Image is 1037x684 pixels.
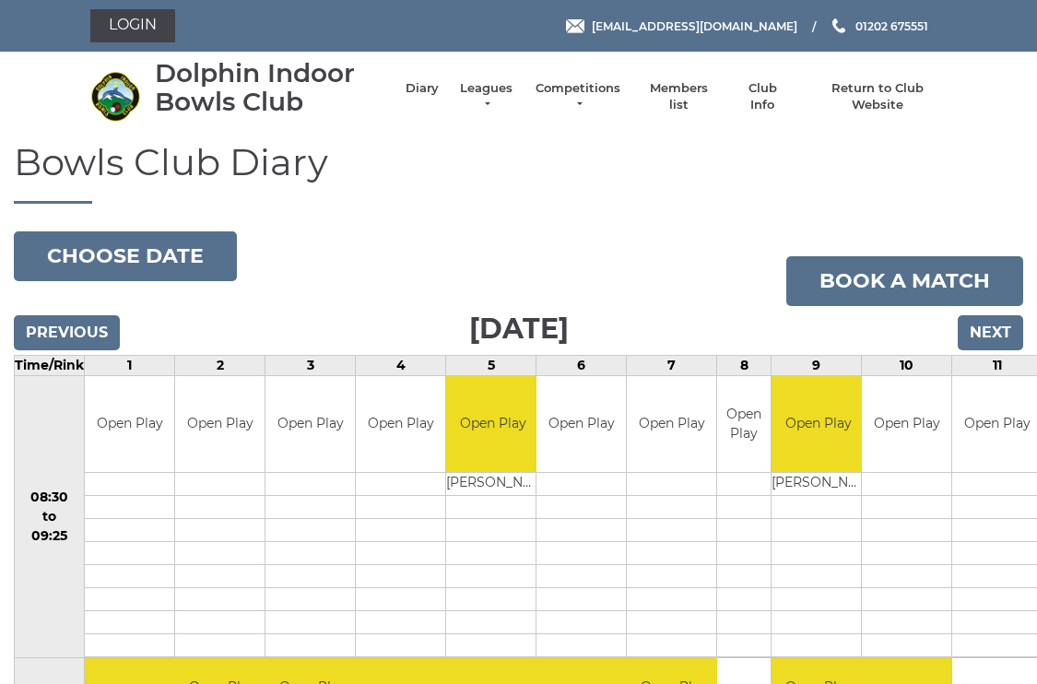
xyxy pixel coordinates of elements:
[772,355,862,375] td: 9
[566,18,797,35] a: Email [EMAIL_ADDRESS][DOMAIN_NAME]
[446,376,539,473] td: Open Play
[85,355,175,375] td: 1
[862,355,952,375] td: 10
[534,80,622,113] a: Competitions
[717,376,771,473] td: Open Play
[807,80,947,113] a: Return to Club Website
[90,71,141,122] img: Dolphin Indoor Bowls Club
[627,355,717,375] td: 7
[265,376,355,473] td: Open Play
[14,142,1023,204] h1: Bowls Club Diary
[958,315,1023,350] input: Next
[627,376,716,473] td: Open Play
[446,355,536,375] td: 5
[717,355,772,375] td: 8
[641,80,717,113] a: Members list
[786,256,1023,306] a: Book a match
[356,376,445,473] td: Open Play
[14,231,237,281] button: Choose date
[832,18,845,33] img: Phone us
[175,376,265,473] td: Open Play
[457,80,515,113] a: Leagues
[14,315,120,350] input: Previous
[536,376,626,473] td: Open Play
[15,375,85,658] td: 08:30 to 09:25
[155,59,387,116] div: Dolphin Indoor Bowls Club
[175,355,265,375] td: 2
[862,376,951,473] td: Open Play
[830,18,928,35] a: Phone us 01202 675551
[85,376,174,473] td: Open Play
[566,19,584,33] img: Email
[446,473,539,496] td: [PERSON_NAME]
[855,18,928,32] span: 01202 675551
[265,355,356,375] td: 3
[356,355,446,375] td: 4
[90,9,175,42] a: Login
[772,376,865,473] td: Open Play
[15,355,85,375] td: Time/Rink
[592,18,797,32] span: [EMAIL_ADDRESS][DOMAIN_NAME]
[772,473,865,496] td: [PERSON_NAME]
[536,355,627,375] td: 6
[406,80,439,97] a: Diary
[736,80,789,113] a: Club Info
